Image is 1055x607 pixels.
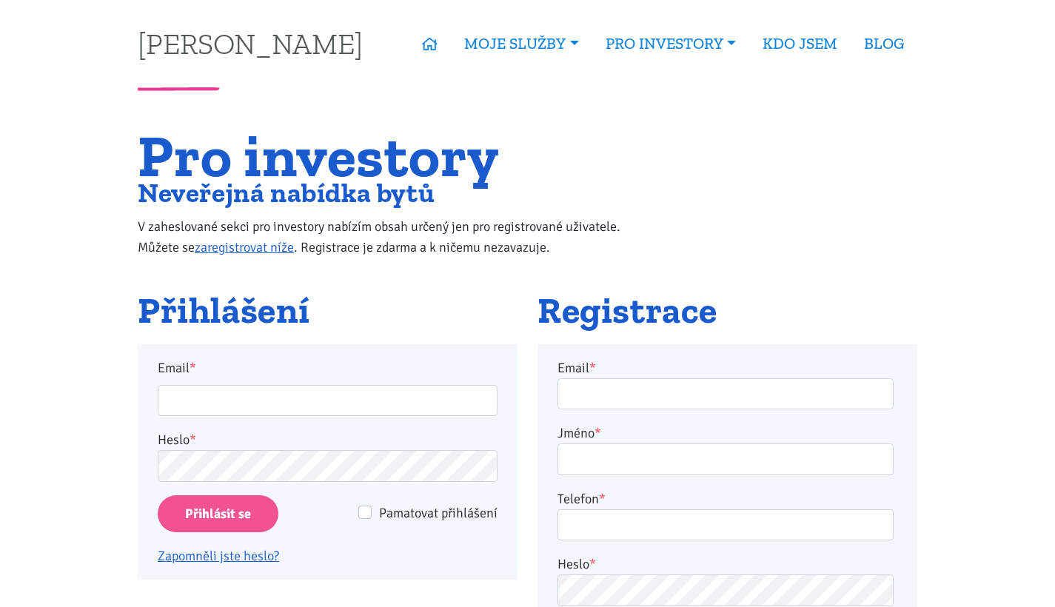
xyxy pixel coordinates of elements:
[138,181,651,205] h2: Neveřejná nabídka bytů
[379,505,498,521] span: Pamatovat přihlášení
[557,489,606,509] label: Telefon
[557,554,596,574] label: Heslo
[557,423,601,443] label: Jméno
[599,491,606,507] abbr: required
[595,425,601,441] abbr: required
[557,358,596,378] label: Email
[451,27,592,61] a: MOJE SLUŽBY
[138,131,651,181] h1: Pro investory
[589,556,596,572] abbr: required
[138,291,518,331] h2: Přihlášení
[158,548,279,564] a: Zapomněli jste heslo?
[158,429,196,450] label: Heslo
[537,291,917,331] h2: Registrace
[195,239,294,255] a: zaregistrovat níže
[592,27,749,61] a: PRO INVESTORY
[138,216,651,258] p: V zaheslované sekci pro investory nabízím obsah určený jen pro registrované uživatele. Můžete se ...
[138,29,363,58] a: [PERSON_NAME]
[148,358,508,378] label: Email
[851,27,917,61] a: BLOG
[589,360,596,376] abbr: required
[158,495,278,533] input: Přihlásit se
[749,27,851,61] a: KDO JSEM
